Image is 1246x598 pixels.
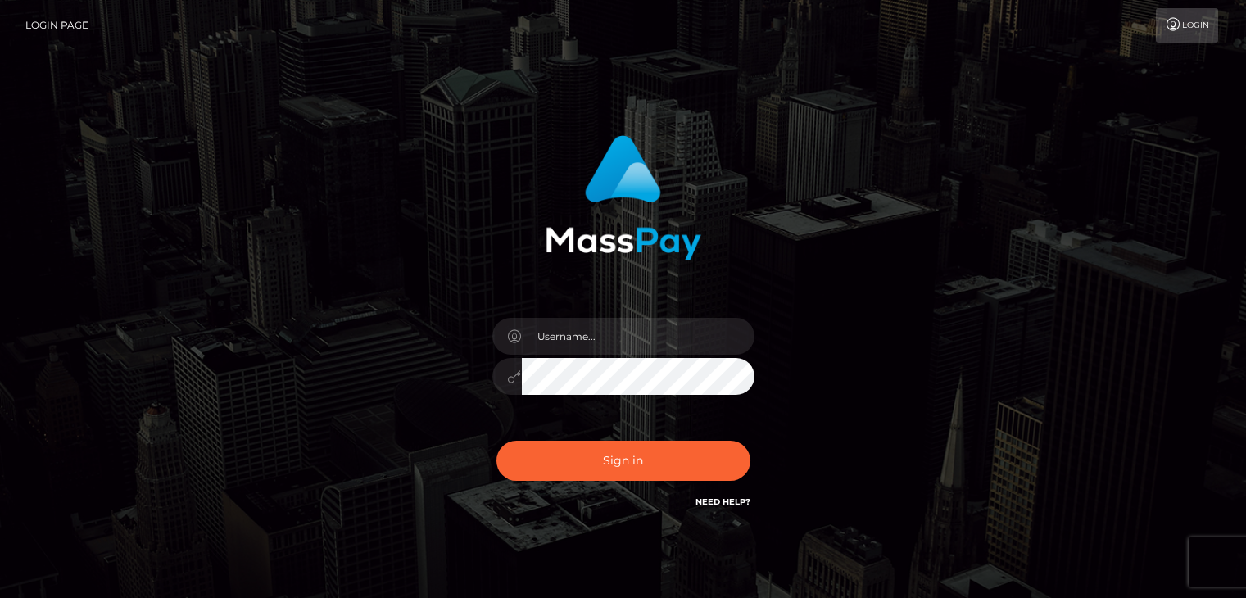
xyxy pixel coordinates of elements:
a: Login [1156,8,1218,43]
img: MassPay Login [546,135,701,260]
a: Login Page [25,8,88,43]
input: Username... [522,318,754,355]
button: Sign in [496,441,750,481]
a: Need Help? [695,496,750,507]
